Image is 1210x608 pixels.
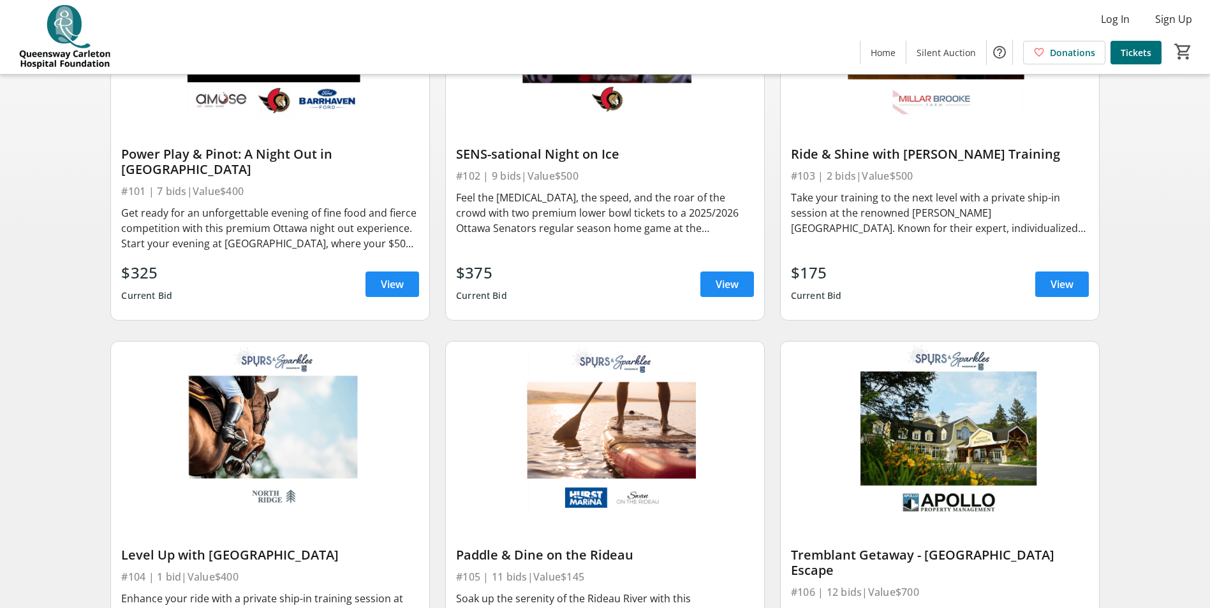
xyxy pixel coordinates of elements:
div: Get ready for an unforgettable evening of fine food and fierce competition with this premium Otta... [121,205,419,251]
div: Level Up with [GEOGRAPHIC_DATA] [121,547,419,563]
div: Current Bid [456,284,507,307]
div: #101 | 7 bids | Value $400 [121,182,419,200]
div: $375 [456,261,507,284]
span: Sign Up [1155,11,1192,27]
a: Tickets [1110,41,1162,64]
a: Donations [1023,41,1105,64]
img: Tremblant Getaway - Chateau Beauvallon Escape [781,342,1099,521]
div: Take your training to the next level with a private ship-in session at the renowned [PERSON_NAME]... [791,190,1089,236]
img: QCH Foundation's Logo [8,5,121,69]
span: Home [871,46,896,59]
a: Silent Auction [906,41,986,64]
a: View [365,271,419,297]
div: #103 | 2 bids | Value $500 [791,167,1089,185]
span: View [716,277,739,292]
div: #104 | 1 bid | Value $400 [121,568,419,586]
button: Sign Up [1145,9,1202,29]
div: #106 | 12 bids | Value $700 [791,583,1089,601]
div: SENS-sational Night on Ice [456,147,754,162]
div: Current Bid [121,284,172,307]
div: #102 | 9 bids | Value $500 [456,167,754,185]
span: Log In [1101,11,1130,27]
img: Level Up with Northridge Farm [111,342,429,521]
span: View [1051,277,1074,292]
div: Power Play & Pinot: A Night Out in [GEOGRAPHIC_DATA] [121,147,419,177]
button: Cart [1172,40,1195,63]
div: #105 | 11 bids | Value $145 [456,568,754,586]
img: Paddle & Dine on the Rideau [446,342,764,521]
button: Log In [1091,9,1140,29]
span: Silent Auction [917,46,976,59]
button: Help [987,40,1012,65]
div: Paddle & Dine on the Rideau [456,547,754,563]
div: Ride & Shine with [PERSON_NAME] Training [791,147,1089,162]
a: Home [860,41,906,64]
span: Donations [1050,46,1095,59]
a: View [700,271,754,297]
div: $325 [121,261,172,284]
a: View [1035,271,1089,297]
span: View [381,277,404,292]
div: Feel the [MEDICAL_DATA], the speed, and the roar of the crowd with two premium lower bowl tickets... [456,190,754,236]
div: $175 [791,261,842,284]
div: Tremblant Getaway - [GEOGRAPHIC_DATA] Escape [791,547,1089,578]
span: Tickets [1121,46,1151,59]
div: Current Bid [791,284,842,307]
